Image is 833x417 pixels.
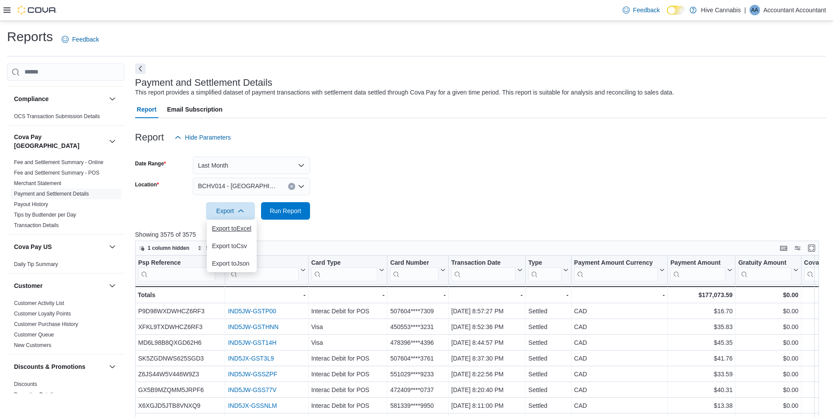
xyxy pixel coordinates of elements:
[137,101,157,118] span: Report
[528,353,568,364] div: Settled
[138,400,222,411] div: X6XGJD5JTB8VNXQ9
[135,77,272,88] h3: Payment and Settlement Details
[138,306,222,316] div: P9D98WXDWHCZ6RF3
[228,371,277,378] a: IND5JW-GSSZPF
[14,281,42,290] h3: Customer
[261,202,310,220] button: Run Report
[107,94,118,104] button: Compliance
[574,259,658,281] div: Payment Amount Currency
[451,259,523,281] button: Transaction Date
[14,362,105,371] button: Discounts & Promotions
[749,5,760,15] div: Accountant Accountant
[528,322,568,332] div: Settled
[206,202,255,220] button: Export
[148,245,189,252] span: 1 column hidden
[72,35,99,44] span: Feedback
[574,259,665,281] button: Payment Amount Currency
[7,298,125,354] div: Customer
[14,95,49,103] h3: Compliance
[451,400,523,411] div: [DATE] 8:11:00 PM
[670,353,732,364] div: $41.76
[135,88,674,97] div: This report provides a simplified dataset of payment transactions with settlement data settled th...
[451,259,516,281] div: Transaction Date
[14,133,105,150] h3: Cova Pay [GEOGRAPHIC_DATA]
[138,259,222,281] button: Psp Reference
[135,181,159,188] label: Location
[528,369,568,379] div: Settled
[138,322,222,332] div: XFKL9TXDWHCZ6RF3
[670,337,732,348] div: $45.35
[212,242,251,249] span: Export to Csv
[17,6,57,14] img: Cova
[528,400,568,411] div: Settled
[738,259,791,281] div: Gratuity Amount
[198,181,279,191] span: BCHV014 - [GEOGRAPHIC_DATA]
[451,259,516,267] div: Transaction Date
[228,259,298,267] div: Receipt #
[574,259,658,267] div: Payment Amount Currency
[738,353,798,364] div: $0.00
[311,259,377,281] div: Card Type
[107,280,118,291] button: Customer
[228,290,305,300] div: -
[14,381,37,387] a: Discounts
[14,180,61,187] span: Merchant Statement
[14,242,105,251] button: Cova Pay US
[14,201,48,208] span: Payout History
[298,183,305,190] button: Open list of options
[207,255,257,272] button: Export toJson
[135,63,146,74] button: Next
[670,290,732,300] div: $177,073.59
[451,353,523,364] div: [DATE] 8:37:30 PM
[206,245,229,252] span: Sort fields
[451,322,523,332] div: [DATE] 8:52:36 PM
[311,290,384,300] div: -
[228,259,305,281] button: Receipt #
[311,385,384,395] div: Interac Debit for POS
[14,311,71,317] a: Customer Loyalty Points
[451,385,523,395] div: [DATE] 8:20:40 PM
[107,136,118,147] button: Cova Pay [GEOGRAPHIC_DATA]
[14,342,51,349] span: New Customers
[390,259,446,281] button: Card Number
[763,5,826,15] p: Accountant Accountant
[193,157,310,174] button: Last Month
[211,202,250,220] span: Export
[670,259,732,281] button: Payment Amount
[738,259,791,267] div: Gratuity Amount
[738,385,798,395] div: $0.00
[138,353,222,364] div: SK5ZGDNWS625SGD3
[738,290,798,300] div: $0.00
[390,259,439,281] div: Card Number
[14,391,56,398] span: Promotion Details
[792,243,803,253] button: Display options
[574,385,665,395] div: CAD
[14,170,99,176] a: Fee and Settlement Summary - POS
[14,113,100,120] span: OCS Transaction Submission Details
[135,160,166,167] label: Date Range
[14,310,71,317] span: Customer Loyalty Points
[14,95,105,103] button: Compliance
[212,225,251,232] span: Export to Excel
[451,290,523,300] div: -
[228,355,274,362] a: IND5JX-GST3L9
[107,242,118,252] button: Cova Pay US
[528,259,568,281] button: Type
[574,369,665,379] div: CAD
[390,259,439,267] div: Card Number
[7,379,125,414] div: Discounts & Promotions
[14,159,104,165] a: Fee and Settlement Summary - Online
[528,306,568,316] div: Settled
[228,386,276,393] a: IND5JW-GSS77V
[107,361,118,372] button: Discounts & Promotions
[670,322,732,332] div: $35.83
[14,331,54,338] span: Customer Queue
[633,6,660,14] span: Feedback
[738,369,798,379] div: $0.00
[138,259,215,267] div: Psp Reference
[311,259,384,281] button: Card Type
[135,230,826,239] p: Showing 3575 of 3575
[14,300,64,306] a: Customer Activity List
[311,353,384,364] div: Interac Debit for POS
[7,259,125,273] div: Cova Pay US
